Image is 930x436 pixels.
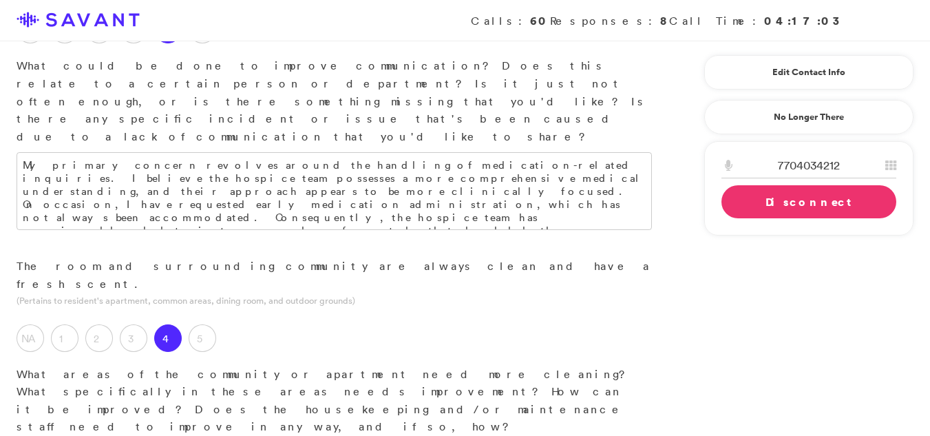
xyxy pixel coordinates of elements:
a: Disconnect [721,185,896,218]
strong: 8 [660,13,669,28]
p: (Pertains to resident's apartment, common areas, dining room, and outdoor grounds) [17,294,652,307]
strong: 60 [530,13,550,28]
label: 5 [189,324,216,352]
label: 4 [154,324,182,352]
strong: 04:17:03 [764,13,845,28]
label: 1 [51,324,78,352]
label: NA [17,324,44,352]
label: 2 [85,324,113,352]
p: What areas of the community or apartment need more cleaning? What specifically in these areas nee... [17,366,652,436]
p: The room and surrounding community are always clean and have a fresh scent. [17,258,652,293]
a: No Longer There [704,100,913,134]
a: Edit Contact Info [721,61,896,83]
label: 3 [120,324,147,352]
p: What could be done to improve communication? Does this relate to a certain person or department? ... [17,57,652,145]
